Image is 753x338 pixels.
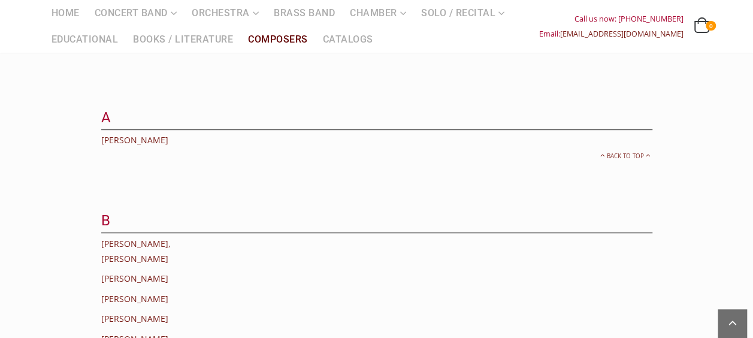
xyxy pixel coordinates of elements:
[539,11,684,26] div: Call us now: [PHONE_NUMBER]
[101,134,168,146] a: [PERSON_NAME]
[706,21,715,31] span: 0
[101,293,168,304] a: [PERSON_NAME]
[539,26,684,41] div: Email:
[101,313,168,324] a: [PERSON_NAME]
[101,109,111,126] span: A
[560,29,684,39] a: [EMAIL_ADDRESS][DOMAIN_NAME]
[316,26,380,53] a: Catalogs
[101,273,168,284] a: [PERSON_NAME]
[126,26,240,53] a: Books / Literature
[241,26,315,53] a: Composers
[598,152,652,160] a: Back to top
[101,238,171,264] a: [PERSON_NAME], [PERSON_NAME]
[101,212,111,229] span: B
[44,26,126,53] a: Educational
